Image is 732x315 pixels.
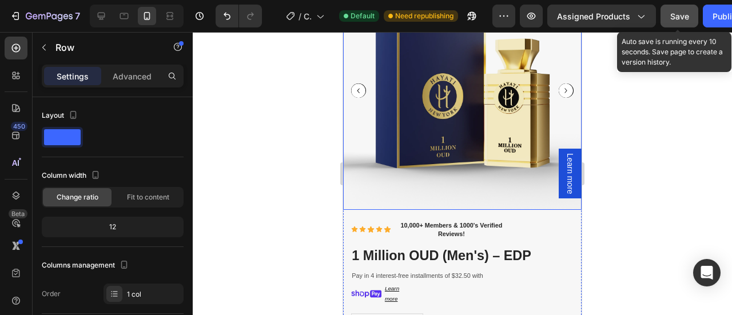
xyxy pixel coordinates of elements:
div: Layout [42,108,80,123]
button: Assigned Products [547,5,656,27]
div: Undo/Redo [216,5,262,27]
span: Save [670,11,689,21]
div: Column width [42,168,102,184]
p: Advanced [113,70,152,82]
button: increment [56,282,79,304]
div: 450 [11,122,27,131]
div: 12 [44,219,181,235]
p: Settings [57,70,89,82]
input: quantity [31,282,56,304]
button: decrement [9,282,32,304]
div: Open Intercom Messenger [693,259,721,286]
span: Fit to content [127,192,169,202]
span: Copy of Product Page - [DATE] 00:44:31 [304,10,312,22]
span: Change ratio [57,192,98,202]
div: 1 col [127,289,181,300]
p: 7 [75,9,80,23]
span: / [299,10,301,22]
div: Order [42,289,61,299]
button: Save [661,5,698,27]
span: Need republishing [395,11,453,21]
div: Beta [9,209,27,218]
span: Assigned Products [557,10,630,22]
button: 7 [5,5,85,27]
div: Columns management [42,258,131,273]
span: Default [351,11,375,21]
iframe: To enrich screen reader interactions, please activate Accessibility in Grammarly extension settings [343,32,582,315]
p: Row [55,41,153,54]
